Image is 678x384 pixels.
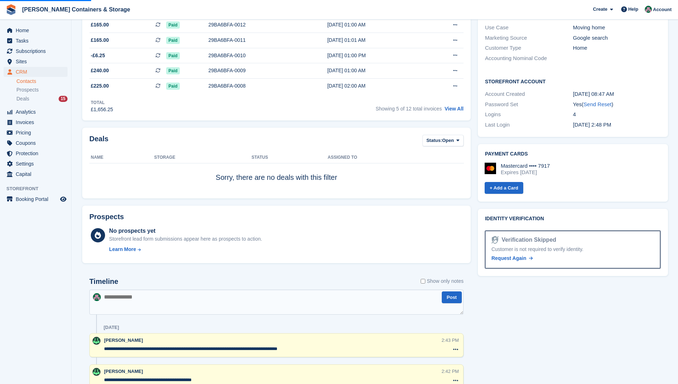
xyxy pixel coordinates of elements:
[16,194,59,204] span: Booking Portal
[485,121,573,129] div: Last Login
[89,152,154,163] th: Name
[16,107,59,117] span: Analytics
[104,338,143,343] span: [PERSON_NAME]
[584,101,612,107] a: Send Reset
[485,151,661,157] h2: Payment cards
[89,135,108,148] h2: Deals
[485,44,573,52] div: Customer Type
[6,185,71,192] span: Storefront
[421,277,425,285] input: Show only notes
[327,67,426,74] div: [DATE] 01:00 AM
[4,169,68,179] a: menu
[485,216,661,222] h2: Identity verification
[4,138,68,148] a: menu
[485,163,496,174] img: Mastercard Logo
[216,173,337,181] span: Sorry, there are no deals with this filter
[485,110,573,119] div: Logins
[16,56,59,67] span: Sites
[628,6,638,13] span: Help
[208,82,304,90] div: 29BA6BFA-0008
[166,83,179,90] span: Paid
[91,36,109,44] span: £165.00
[252,152,328,163] th: Status
[16,87,39,93] span: Prospects
[91,82,109,90] span: £225.00
[91,67,109,74] span: £240.00
[208,21,304,29] div: 29BA6BFA-0012
[109,227,262,235] div: No prospects yet
[485,78,661,85] h2: Storefront Account
[154,152,251,163] th: Storage
[653,6,672,13] span: Account
[208,52,304,59] div: 29BA6BFA-0010
[582,101,613,107] span: ( )
[16,67,59,77] span: CRM
[501,169,550,176] div: Expires [DATE]
[16,86,68,94] a: Prospects
[104,369,143,374] span: [PERSON_NAME]
[109,246,136,253] div: Learn More
[328,152,464,163] th: Assigned to
[485,34,573,42] div: Marketing Source
[485,54,573,63] div: Accounting Nominal Code
[93,293,101,301] img: Julia Marcham
[4,25,68,35] a: menu
[485,182,523,194] a: + Add a Card
[6,4,16,15] img: stora-icon-8386f47178a22dfd0bd8f6a31ec36ba5ce8667c1dd55bd0f319d3a0aa187defe.svg
[491,255,526,261] span: Request Again
[91,21,109,29] span: £165.00
[422,135,464,147] button: Status: Open
[491,236,499,244] img: Identity Verification Ready
[421,277,464,285] label: Show only notes
[645,6,652,13] img: Julia Marcham
[89,277,118,286] h2: Timeline
[501,163,550,169] div: Mastercard •••• 7917
[327,82,426,90] div: [DATE] 02:00 AM
[593,6,607,13] span: Create
[166,52,179,59] span: Paid
[16,138,59,148] span: Coupons
[16,128,59,138] span: Pricing
[93,368,100,376] img: Arjun Preetham
[442,337,459,344] div: 2:43 PM
[445,106,464,112] a: View All
[573,44,661,52] div: Home
[327,52,426,59] div: [DATE] 01:00 PM
[16,78,68,85] a: Contacts
[4,107,68,117] a: menu
[16,159,59,169] span: Settings
[573,100,661,109] div: Yes
[442,368,459,375] div: 2:42 PM
[376,106,442,112] span: Showing 5 of 12 total invoices
[4,128,68,138] a: menu
[327,21,426,29] div: [DATE] 01:00 AM
[59,96,68,102] div: 15
[573,110,661,119] div: 4
[104,325,119,330] div: [DATE]
[16,25,59,35] span: Home
[16,169,59,179] span: Capital
[166,37,179,44] span: Paid
[485,100,573,109] div: Password Set
[109,235,262,243] div: Storefront lead form submissions appear here as prospects to action.
[59,195,68,203] a: Preview store
[4,159,68,169] a: menu
[93,337,100,345] img: Arjun Preetham
[485,90,573,98] div: Account Created
[4,36,68,46] a: menu
[208,36,304,44] div: 29BA6BFA-0011
[485,24,573,32] div: Use Case
[91,106,113,113] div: £1,656.25
[16,117,59,127] span: Invoices
[573,122,611,128] time: 2025-03-19 14:48:30 UTC
[442,137,454,144] span: Open
[4,117,68,127] a: menu
[16,95,68,103] a: Deals 15
[499,236,556,244] div: Verification Skipped
[16,46,59,56] span: Subscriptions
[573,24,661,32] div: Moving home
[4,148,68,158] a: menu
[16,36,59,46] span: Tasks
[573,90,661,98] div: [DATE] 08:47 AM
[573,34,661,42] div: Google search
